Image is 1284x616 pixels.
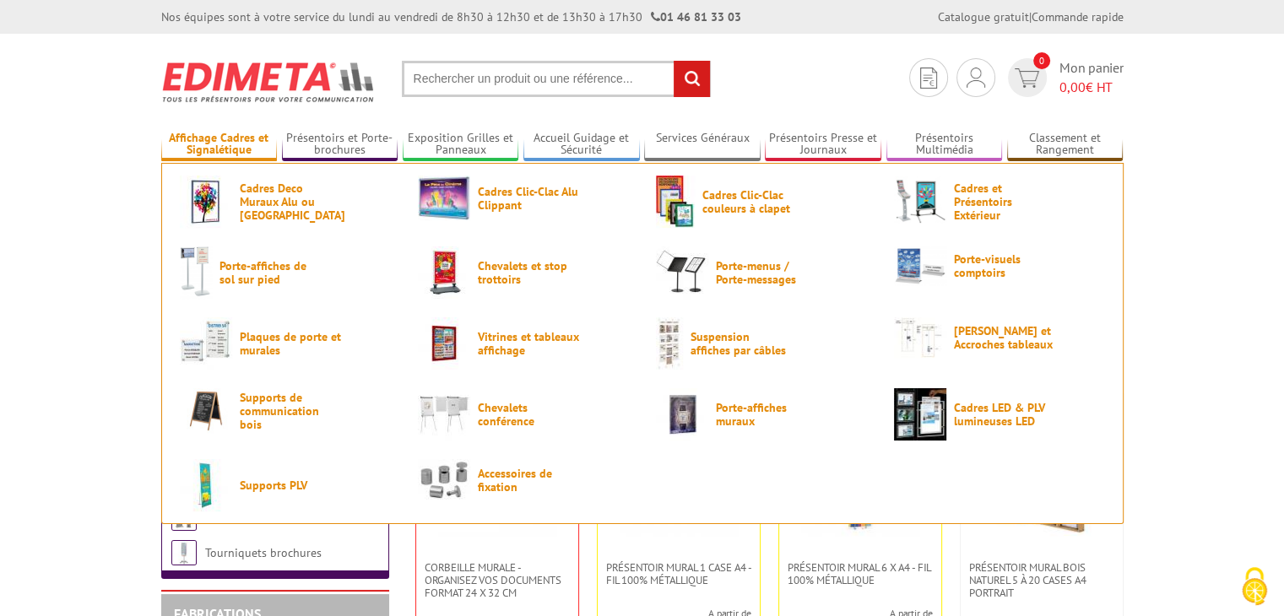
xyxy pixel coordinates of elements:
span: Présentoir mural 6 x A4 - Fil 100% métallique [788,561,933,586]
a: Corbeille Murale - Organisez vos documents format 24 x 32 cm [416,561,578,599]
a: Catalogue gratuit [938,9,1029,24]
img: Tourniquets brochures [171,540,197,565]
a: Services Généraux [644,131,761,159]
a: Cadres LED & PLV lumineuses LED [894,388,1105,440]
a: Cadres Clic-Clac couleurs à clapet [656,176,867,228]
a: Accueil Guidage et Sécurité [523,131,640,159]
a: Porte-menus / Porte-messages [656,246,867,299]
img: Porte-affiches muraux [656,388,708,440]
span: Porte-menus / Porte-messages [716,259,817,286]
a: Présentoir mural 1 case A4 - Fil 100% métallique [598,561,760,586]
a: Cadres Clic-Clac Alu Clippant [418,176,629,220]
a: Présentoir mural 6 x A4 - Fil 100% métallique [779,561,941,586]
img: Cadres LED & PLV lumineuses LED [894,388,946,440]
img: Cookies (fenêtre modale) [1233,565,1276,608]
a: Vitrines et tableaux affichage [418,317,629,370]
img: Cadres et Présentoirs Extérieur [894,176,946,228]
img: devis rapide [920,68,937,89]
span: Cadres et Présentoirs Extérieur [954,181,1055,222]
a: Présentoirs et Porte-brochures [282,131,398,159]
a: devis rapide 0 Mon panier 0,00€ HT [1004,58,1124,97]
img: Chevalets conférence [418,388,470,440]
img: Cadres Clic-Clac Alu Clippant [418,176,470,220]
a: Accessoires de fixation [418,459,629,500]
img: Cadres Clic-Clac couleurs à clapet [656,176,695,228]
div: | [938,8,1124,25]
strong: 01 46 81 33 03 [651,9,741,24]
button: Cookies (fenêtre modale) [1225,559,1284,616]
span: Supports de communication bois [240,391,341,431]
a: Tourniquets brochures [205,545,322,560]
a: Classement et Rangement [1007,131,1124,159]
img: devis rapide [967,68,985,88]
span: 0,00 [1059,78,1086,95]
img: Suspension affiches par câbles [656,317,683,370]
span: [PERSON_NAME] et Accroches tableaux [954,324,1055,351]
span: Porte-affiches muraux [716,401,817,428]
span: 0 [1033,52,1050,69]
img: Supports PLV [180,459,232,511]
span: Plaques de porte et murales [240,330,341,357]
a: Cadres et Présentoirs Extérieur [894,176,1105,228]
span: Porte-affiches de sol sur pied [219,259,321,286]
a: Chevalets et stop trottoirs [418,246,629,299]
a: [PERSON_NAME] et Accroches tableaux [894,317,1105,358]
span: Corbeille Murale - Organisez vos documents format 24 x 32 cm [425,561,570,599]
span: Chevalets conférence [478,401,579,428]
a: Présentoirs Presse et Journaux [765,131,881,159]
span: Cadres LED & PLV lumineuses LED [954,401,1055,428]
img: Vitrines et tableaux affichage [418,317,470,370]
a: Supports de communication bois [180,388,391,433]
a: Porte-affiches muraux [656,388,867,440]
img: Accessoires de fixation [418,459,470,500]
a: Porte-visuels comptoirs [894,246,1105,285]
img: Cimaises et Accroches tableaux [894,317,946,358]
span: Présentoir Mural Bois naturel 5 à 20 cases A4 Portrait [969,561,1114,599]
span: Présentoir mural 1 case A4 - Fil 100% métallique [606,561,751,586]
img: Plaques de porte et murales [180,317,232,370]
a: Exposition Grilles et Panneaux [403,131,519,159]
a: Cadres Deco Muraux Alu ou [GEOGRAPHIC_DATA] [180,176,391,228]
input: rechercher [674,61,710,97]
span: Chevalets et stop trottoirs [478,259,579,286]
span: Porte-visuels comptoirs [954,252,1055,279]
a: Suspension affiches par câbles [656,317,867,370]
img: Chevalets et stop trottoirs [418,246,470,299]
span: Vitrines et tableaux affichage [478,330,579,357]
span: Mon panier [1059,58,1124,97]
a: Plaques de porte et murales [180,317,391,370]
img: Supports de communication bois [180,388,232,433]
input: Rechercher un produit ou une référence... [402,61,711,97]
span: Suspension affiches par câbles [691,330,792,357]
span: € HT [1059,78,1124,97]
a: Chevalets conférence [418,388,629,440]
span: Accessoires de fixation [478,467,579,494]
a: Affichage Cadres et Signalétique [161,131,278,159]
a: Porte-affiches de sol sur pied [180,246,391,299]
img: devis rapide [1015,68,1039,88]
a: Commande rapide [1032,9,1124,24]
span: Supports PLV [240,478,341,492]
div: Nos équipes sont à votre service du lundi au vendredi de 8h30 à 12h30 et de 13h30 à 17h30 [161,8,741,25]
img: Porte-menus / Porte-messages [656,246,708,299]
span: Cadres Deco Muraux Alu ou [GEOGRAPHIC_DATA] [240,181,341,222]
img: Porte-visuels comptoirs [894,246,946,285]
img: Edimeta [161,51,377,113]
a: Présentoirs Multimédia [886,131,1003,159]
a: Présentoir Mural Bois naturel 5 à 20 cases A4 Portrait [961,561,1123,599]
span: Cadres Clic-Clac couleurs à clapet [702,188,804,215]
a: Supports PLV [180,459,391,511]
span: Cadres Clic-Clac Alu Clippant [478,185,579,212]
img: Porte-affiches de sol sur pied [180,246,212,299]
img: Cadres Deco Muraux Alu ou Bois [180,176,232,228]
